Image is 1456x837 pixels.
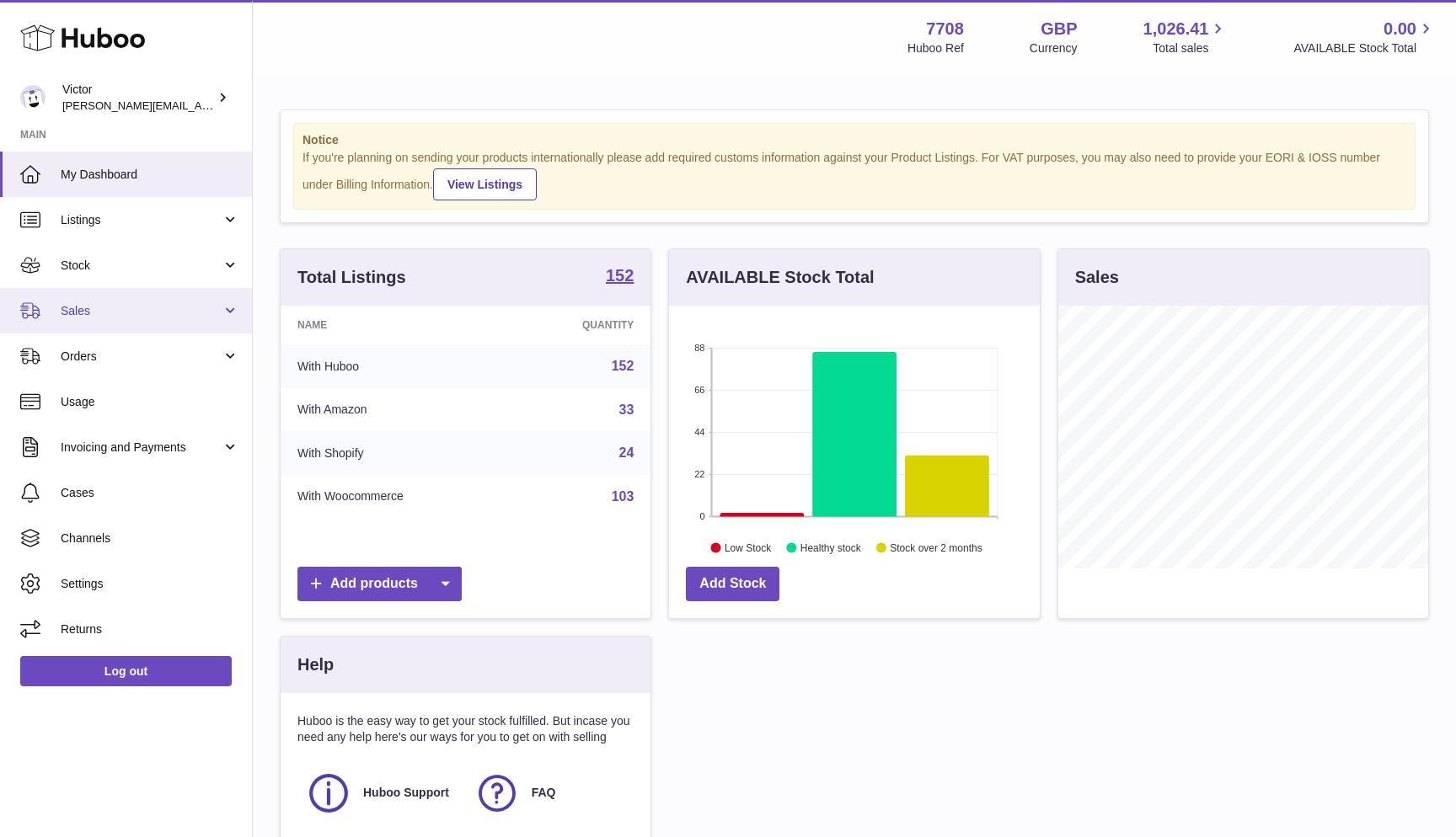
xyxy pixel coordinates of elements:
[532,785,556,801] span: FAQ
[907,40,964,56] div: Huboo Ref
[20,656,232,686] a: Log out
[1384,18,1416,40] span: 0.00
[61,349,222,365] span: Orders
[363,785,449,801] span: Huboo Support
[433,168,537,200] a: View Listings
[619,403,634,417] a: 33
[61,576,239,592] span: Settings
[61,530,239,546] span: Channels
[695,427,705,437] text: 44
[686,266,874,289] h3: AVAILABLE Stock Total
[297,567,462,601] a: Add products
[61,394,239,410] span: Usage
[61,258,222,274] span: Stock
[1153,40,1228,56] span: Total sales
[302,150,1406,200] div: If you're planning on sending your products internationally please add required customs informati...
[20,85,45,110] img: victor@erbology.co
[926,18,964,40] strong: 7708
[61,303,222,319] span: Sales
[281,388,511,432] td: With Amazon
[1075,266,1119,289] h3: Sales
[1030,40,1078,56] div: Currency
[281,475,511,519] td: With Woocommerce
[686,567,779,601] a: Add Stock
[695,469,705,479] text: 22
[612,359,634,373] a: 152
[61,621,239,637] span: Returns
[62,82,214,114] div: Victor
[695,385,705,395] text: 66
[306,770,458,816] a: Huboo Support
[1143,18,1228,56] a: 1,026.41 Total sales
[1293,18,1436,56] a: 0.00 AVAILABLE Stock Total
[297,653,334,676] h3: Help
[1041,18,1077,40] strong: GBP
[606,267,634,287] a: 152
[619,445,634,460] a: 24
[302,132,1406,148] strong: Notice
[1143,18,1209,40] span: 1,026.41
[61,167,239,183] span: My Dashboard
[61,485,239,501] span: Cases
[891,541,982,553] text: Stock over 2 months
[800,541,862,553] text: Healthy stock
[612,489,634,504] a: 103
[1293,40,1436,56] span: AVAILABLE Stock Total
[281,344,511,388] td: With Huboo
[700,511,705,521] text: 0
[606,267,634,284] strong: 152
[474,770,626,816] a: FAQ
[61,212,222,228] span: Listings
[281,306,511,344] th: Name
[725,541,772,553] text: Low Stock
[297,266,406,289] h3: Total Listings
[695,343,705,353] text: 88
[281,431,511,475] td: With Shopify
[511,306,651,344] th: Quantity
[297,713,634,745] p: Huboo is the easy way to get your stock fulfilled. But incase you need any help here's our ways f...
[61,440,222,456] span: Invoicing and Payments
[62,99,338,112] span: [PERSON_NAME][EMAIL_ADDRESS][DOMAIN_NAME]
